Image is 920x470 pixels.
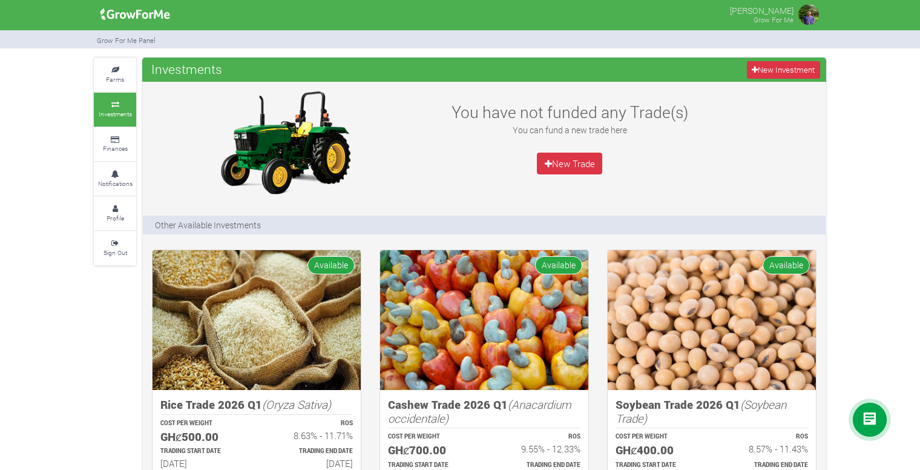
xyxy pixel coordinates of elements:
a: Notifications [94,162,136,196]
small: Finances [103,144,128,153]
small: Farms [106,75,124,84]
h6: 8.57% - 11.43% [723,443,808,454]
i: (Oryza Sativa) [262,397,331,412]
h3: You have not funded any Trade(s) [438,102,701,122]
p: ROS [495,432,580,442]
a: New Trade [537,153,602,174]
span: Available [307,256,355,274]
a: Finances [94,128,136,161]
img: growforme image [608,250,816,390]
small: Profile [107,214,124,222]
p: Estimated Trading Start Date [388,461,473,470]
a: New Investment [747,61,820,79]
p: Other Available Investments [155,219,261,231]
h6: [DATE] [268,458,353,469]
p: You can fund a new trade here [438,124,701,136]
p: ROS [723,432,808,442]
h5: GHȼ700.00 [388,443,473,457]
img: growforme image [209,88,361,197]
p: COST PER WEIGHT [616,432,701,442]
h5: Soybean Trade 2026 Q1 [616,398,808,425]
h5: Rice Trade 2026 Q1 [160,398,353,412]
p: Estimated Trading End Date [495,461,580,470]
h6: [DATE] [160,458,246,469]
p: ROS [268,419,353,428]
i: (Anacardium occidentale) [388,397,571,426]
a: Profile [94,197,136,230]
h6: 8.63% - 11.71% [268,430,353,441]
p: Estimated Trading End Date [268,447,353,456]
p: COST PER WEIGHT [160,419,246,428]
i: (Soybean Trade) [616,397,786,426]
a: Farms [94,58,136,91]
small: Investments [99,110,132,118]
p: COST PER WEIGHT [388,432,473,442]
small: Sign Out [103,248,127,257]
img: growforme image [153,250,361,390]
p: Estimated Trading Start Date [160,447,246,456]
h5: GHȼ500.00 [160,430,246,444]
small: Grow For Me Panel [97,36,156,45]
img: growforme image [797,2,821,27]
a: Sign Out [94,231,136,265]
h6: 9.55% - 12.33% [495,443,580,454]
small: Notifications [98,179,133,188]
img: growforme image [380,250,588,390]
span: Available [535,256,582,274]
span: Investments [148,57,225,81]
p: [PERSON_NAME] [730,2,793,17]
p: Estimated Trading Start Date [616,461,701,470]
p: Estimated Trading End Date [723,461,808,470]
a: Investments [94,93,136,126]
h5: Cashew Trade 2026 Q1 [388,398,580,425]
img: growforme image [96,2,174,27]
small: Grow For Me [754,15,793,24]
span: Available [763,256,810,274]
h5: GHȼ400.00 [616,443,701,457]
